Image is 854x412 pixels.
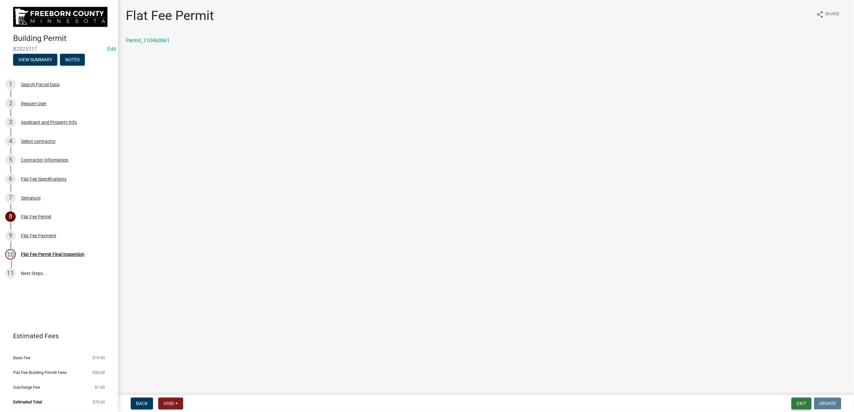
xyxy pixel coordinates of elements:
[92,400,105,404] span: $70.00
[21,214,51,219] div: Flat Fee Permit
[13,385,40,389] span: Surcharge Fee
[5,117,16,128] div: 3
[13,400,42,404] span: Estimated Total
[163,401,174,406] span: Void
[60,57,85,63] wm-modal-confirm: Notes
[13,7,107,27] img: Freeborn County, Minnesota
[5,193,16,203] div: 7
[5,230,16,241] div: 9
[13,54,57,66] button: View Summary
[126,8,214,24] h1: Flat Fee Permit
[5,211,16,222] div: 8
[131,398,153,409] button: Back
[21,139,56,144] div: Select contractor
[21,158,68,162] div: Contractor Information
[158,398,183,409] button: Void
[791,398,811,409] button: Exit
[21,177,66,181] div: Flat Fee Specifications
[13,356,30,360] span: Base Fee
[5,79,16,90] div: 1
[816,10,824,18] i: share
[21,233,56,238] div: Flat Fee Payment
[21,101,47,106] div: Require User
[5,136,16,147] div: 4
[825,10,840,18] span: Share
[92,370,105,375] span: $50.00
[13,46,105,52] span: B2025317
[5,98,16,109] div: 2
[5,155,16,165] div: 5
[21,196,41,200] div: Signature
[21,252,85,257] div: Flat Fee Permit Final Inspection
[126,37,170,44] a: Permit_110460661
[21,120,77,125] div: Applicant and Property Info
[136,401,148,406] span: Back
[5,174,16,184] div: 6
[13,370,67,375] span: Flat Fee Building Permit Fees
[95,385,105,389] span: $1.00
[5,268,16,279] div: 11
[13,34,113,43] h4: Building Permit
[819,401,836,406] span: Update
[814,398,841,409] button: Update
[13,57,57,63] wm-modal-confirm: Summary
[60,54,85,66] button: Notes
[5,249,16,260] div: 10
[5,329,107,343] a: Estimated Fees
[92,356,105,360] span: $19.00
[107,46,116,52] a: Edit
[21,82,60,87] div: Search Parcel Data
[107,46,116,52] wm-modal-confirm: Edit Application Number
[811,8,845,21] button: shareShare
